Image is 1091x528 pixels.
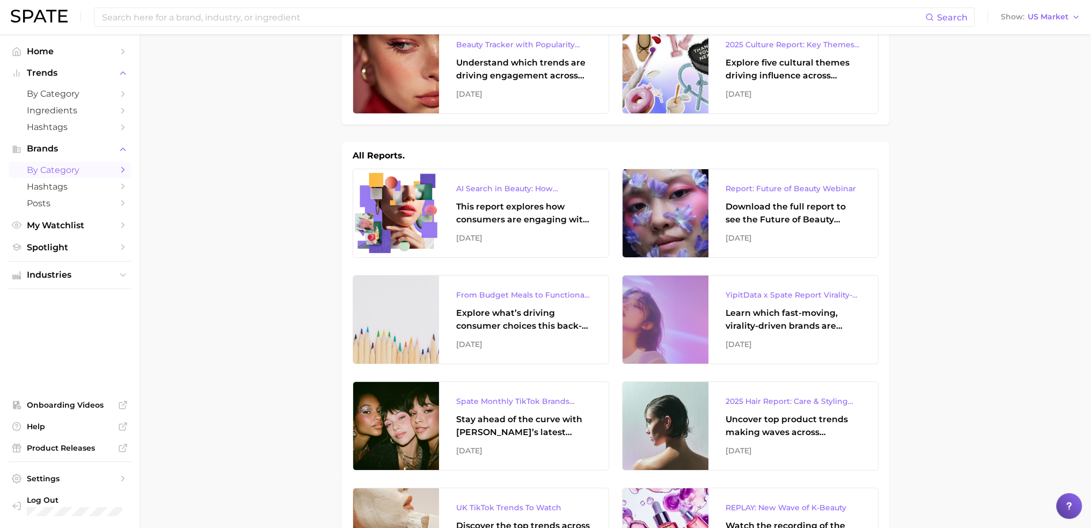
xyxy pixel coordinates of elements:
a: Report: Future of Beauty WebinarDownload the full report to see the Future of Beauty trends we un... [622,169,878,258]
div: [DATE] [456,232,591,244]
div: UK TikTok Trends To Watch [456,501,591,514]
a: AI Search in Beauty: How Consumers Are Using ChatGPT vs. Google SearchThis report explores how co... [353,169,609,258]
a: Hashtags [9,178,131,195]
div: [DATE] [456,444,591,457]
h1: All Reports. [353,149,405,162]
span: Hashtags [27,182,113,192]
a: 2025 Culture Report: Key Themes That Are Shaping Consumer DemandExplore five cultural themes driv... [622,25,878,114]
div: From Budget Meals to Functional Snacks: Food & Beverage Trends Shaping Consumer Behavior This Sch... [456,288,591,301]
a: Posts [9,195,131,212]
div: Stay ahead of the curve with [PERSON_NAME]’s latest monthly tracker, spotlighting the fastest-gro... [456,413,591,439]
div: [DATE] [456,338,591,351]
a: YipitData x Spate Report Virality-Driven Brands Are Taking a Slice of the Beauty PieLearn which f... [622,275,878,364]
span: Ingredients [27,105,113,115]
div: [DATE] [726,88,861,100]
div: Explore what’s driving consumer choices this back-to-school season From budget-friendly meals to ... [456,307,591,332]
a: Hashtags [9,119,131,135]
input: Search here for a brand, industry, or ingredient [101,8,925,26]
a: 2025 Hair Report: Care & Styling ProductsUncover top product trends making waves across platforms... [622,381,878,471]
a: Onboarding Videos [9,397,131,413]
div: Explore five cultural themes driving influence across beauty, food, and pop culture. [726,56,861,82]
div: [DATE] [726,444,861,457]
div: This report explores how consumers are engaging with AI-powered search tools — and what it means ... [456,200,591,226]
span: Settings [27,474,113,483]
a: Product Releases [9,440,131,456]
button: ShowUS Market [998,10,1083,24]
span: Search [937,12,968,23]
a: Home [9,43,131,60]
a: Log out. Currently logged in with e-mail olivia.rosenfeld@sephora.com. [9,492,131,519]
span: Brands [27,144,113,154]
span: Home [27,46,113,56]
a: Help [9,418,131,435]
a: by Category [9,85,131,102]
div: Spate Monthly TikTok Brands Tracker [456,395,591,408]
span: Trends [27,68,113,78]
span: Help [27,422,113,431]
button: Industries [9,267,131,283]
span: Show [1001,14,1024,20]
a: Ingredients [9,102,131,119]
span: by Category [27,165,113,175]
a: Spotlight [9,239,131,256]
span: Log Out [27,495,139,505]
a: From Budget Meals to Functional Snacks: Food & Beverage Trends Shaping Consumer Behavior This Sch... [353,275,609,364]
span: Posts [27,198,113,208]
span: My Watchlist [27,220,113,230]
span: Industries [27,270,113,280]
button: Brands [9,141,131,157]
div: [DATE] [456,88,591,100]
span: Product Releases [27,443,113,453]
a: by Category [9,162,131,178]
div: Uncover top product trends making waves across platforms — along with key insights into benefits,... [726,413,861,439]
div: Understand which trends are driving engagement across platforms in the skin, hair, makeup, and fr... [456,56,591,82]
div: Report: Future of Beauty Webinar [726,182,861,195]
div: AI Search in Beauty: How Consumers Are Using ChatGPT vs. Google Search [456,182,591,195]
div: Beauty Tracker with Popularity Index [456,38,591,51]
span: Onboarding Videos [27,400,113,410]
div: 2025 Hair Report: Care & Styling Products [726,395,861,408]
div: [DATE] [726,232,861,244]
span: by Category [27,89,113,99]
span: US Market [1028,14,1068,20]
div: YipitData x Spate Report Virality-Driven Brands Are Taking a Slice of the Beauty Pie [726,288,861,301]
div: [DATE] [726,338,861,351]
a: My Watchlist [9,217,131,234]
div: 2025 Culture Report: Key Themes That Are Shaping Consumer Demand [726,38,861,51]
div: Learn which fast-moving, virality-driven brands are leading the pack, the risks of viral growth, ... [726,307,861,332]
div: Download the full report to see the Future of Beauty trends we unpacked during the webinar. [726,200,861,226]
a: Beauty Tracker with Popularity IndexUnderstand which trends are driving engagement across platfor... [353,25,609,114]
span: Spotlight [27,242,113,252]
a: Spate Monthly TikTok Brands TrackerStay ahead of the curve with [PERSON_NAME]’s latest monthly tr... [353,381,609,471]
img: SPATE [11,10,68,23]
div: REPLAY: New Wave of K-Beauty [726,501,861,514]
button: Trends [9,65,131,81]
span: Hashtags [27,122,113,132]
a: Settings [9,471,131,487]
